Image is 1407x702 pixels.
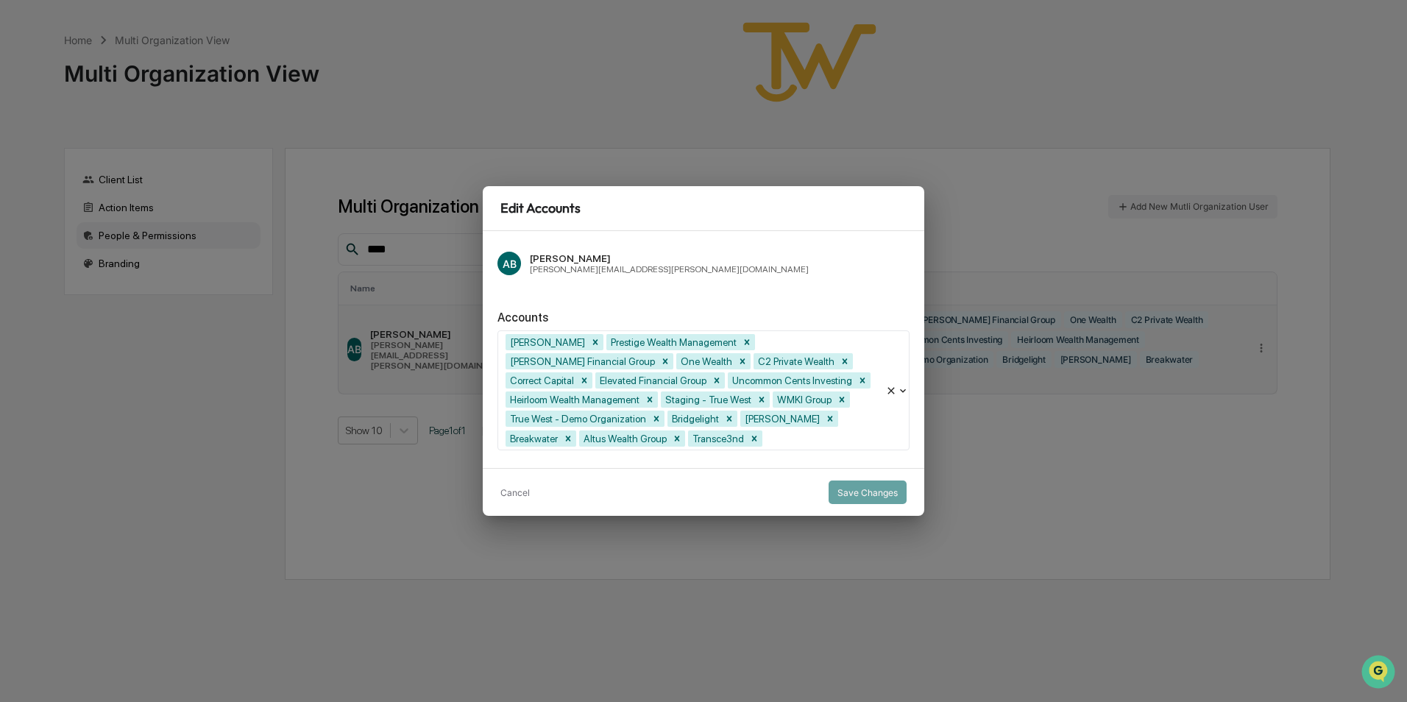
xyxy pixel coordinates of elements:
div: Remove Staging - True West [754,391,770,408]
div: Remove C2 Private Wealth [837,353,853,369]
div: Heirloom Wealth Management [506,391,642,408]
div: 🗄️ [107,187,118,199]
iframe: Open customer support [1360,653,1400,693]
div: Remove Maia Wealth [587,334,603,350]
div: Uncommon Cents Investing [728,372,854,389]
div: One Wealth [676,353,734,369]
div: Remove Uncommon Cents Investing [854,372,871,389]
div: Start new chat [50,113,241,127]
div: C2 Private Wealth [754,353,837,369]
div: Remove RW Baker [822,411,838,427]
div: [PERSON_NAME] Financial Group [506,353,657,369]
div: Remove Breakwater [560,430,576,447]
div: [PERSON_NAME][EMAIL_ADDRESS][PERSON_NAME][DOMAIN_NAME] [530,264,809,274]
div: Bridgelight [667,411,721,427]
div: Elevated Financial Group [595,372,709,389]
div: True West - Demo Organization [506,411,648,427]
div: We're available if you need us! [50,127,186,139]
div: Accounts [497,311,910,325]
div: 🖐️ [15,187,26,199]
div: Remove WMKI Group [834,391,850,408]
a: 🖐️Preclearance [9,180,101,206]
div: Remove One Wealth [734,353,751,369]
div: [PERSON_NAME] [740,411,822,427]
img: 1746055101610-c473b297-6a78-478c-a979-82029cc54cd1 [15,113,41,139]
div: [PERSON_NAME] [506,334,587,350]
div: Remove True West - Demo Organization [648,411,664,427]
div: Breakwater [506,430,560,447]
span: Preclearance [29,185,95,200]
div: Remove Heirloom Wealth Management [642,391,658,408]
div: [PERSON_NAME] [530,252,809,264]
div: Remove Altus Wealth Group [669,430,685,447]
div: Remove Correct Capital [576,372,592,389]
div: Transce3nd [688,430,746,447]
div: 🔎 [15,215,26,227]
span: Data Lookup [29,213,93,228]
a: 🔎Data Lookup [9,208,99,234]
div: Remove Transce3nd [746,430,762,447]
span: AB [503,258,517,270]
p: How can we help? [15,31,268,54]
span: Attestations [121,185,182,200]
a: 🗄️Attestations [101,180,188,206]
div: Altus Wealth Group [579,430,669,447]
div: Prestige Wealth Management [606,334,739,350]
div: Correct Capital [506,372,576,389]
span: Pylon [146,249,178,260]
button: Start new chat [250,117,268,135]
div: Remove Strickler Financial Group [657,353,673,369]
button: Cancel [500,481,530,504]
div: Remove Bridgelight [721,411,737,427]
button: Save Changes [829,481,907,504]
div: Staging - True West [661,391,754,408]
div: Remove Prestige Wealth Management [739,334,755,350]
div: Remove Elevated Financial Group [709,372,725,389]
h2: Edit Accounts [483,186,924,232]
div: WMKI Group [773,391,834,408]
a: Powered byPylon [104,249,178,260]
